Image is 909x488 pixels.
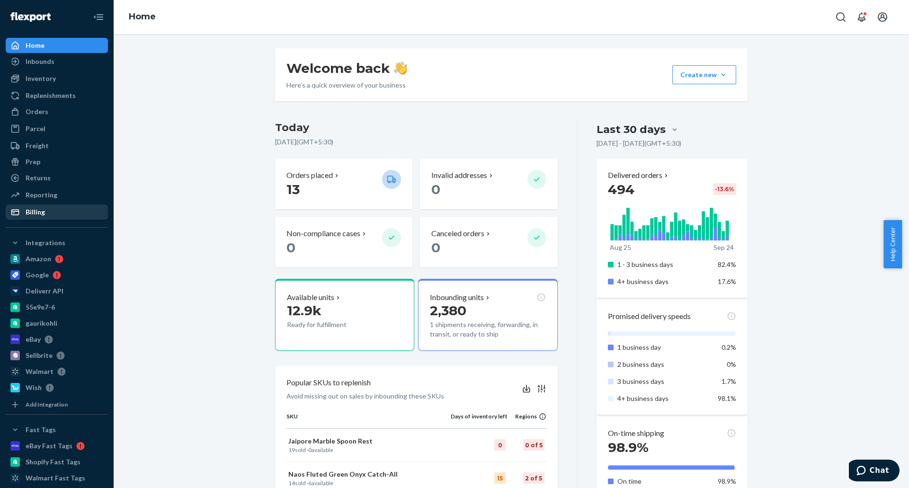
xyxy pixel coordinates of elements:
div: 2 of 5 [523,472,544,484]
span: 0 [431,181,440,197]
p: 1 - 3 business days [617,260,711,269]
p: [DATE] ( GMT+5:30 ) [275,137,558,147]
a: Shopify Fast Tags [6,454,108,470]
button: Non-compliance cases 0 [275,217,412,267]
span: 98.1% [718,394,736,402]
span: 6 [308,479,312,487]
div: Walmart [26,367,53,376]
p: Inbounding units [430,292,484,303]
a: Google [6,267,108,283]
a: gaurikohli [6,316,108,331]
div: 0 of 5 [523,439,544,451]
div: Returns [26,173,51,183]
button: Inbounding units2,3801 shipments receiving, forwarding, in transit, or ready to ship [418,279,557,351]
div: 55e9e7-6 [26,302,55,312]
div: Sellbrite [26,351,53,360]
div: Inventory [26,74,56,83]
a: Deliverr API [6,284,108,299]
a: Inventory [6,71,108,86]
h3: Today [275,120,558,135]
div: eBay Fast Tags [26,441,72,451]
button: Invalid addresses 0 [420,159,557,209]
th: Days of inventory left [451,412,508,428]
a: Sellbrite [6,348,108,363]
span: 82.4% [718,260,736,268]
button: Fast Tags [6,422,108,437]
div: gaurikohli [26,319,57,328]
div: Integrations [26,238,65,248]
p: 4+ business days [617,394,711,403]
div: Shopify Fast Tags [26,457,80,467]
div: Home [26,41,45,50]
p: Canceled orders [431,228,484,239]
span: 0 [431,240,440,256]
span: 0.2% [722,343,736,351]
div: Prep [26,157,40,167]
p: Available units [287,292,334,303]
a: Orders [6,104,108,119]
p: Orders placed [286,170,333,181]
button: Available units12.9kReady for fulfillment [275,279,414,351]
div: Billing [26,207,45,217]
div: eBay [26,335,41,344]
p: Aug 25 [610,243,631,252]
div: Orders [26,107,48,116]
div: 15 [494,472,506,484]
iframe: Opens a widget where you can chat to one of our agents [849,460,900,483]
button: Help Center [883,220,902,268]
div: Inbounds [26,57,54,66]
span: 494 [608,181,634,197]
img: hand-wave emoji [394,62,407,75]
a: eBay [6,332,108,347]
p: Invalid addresses [431,170,487,181]
a: Freight [6,138,108,153]
button: Open account menu [873,8,892,27]
p: Non-compliance cases [286,228,360,239]
div: Freight [26,141,49,151]
span: 14 [288,479,295,487]
div: Reporting [26,190,57,200]
button: Close Navigation [89,8,108,27]
button: Delivered orders [608,170,670,181]
button: Open Search Box [831,8,850,27]
p: 1 shipments receiving, forwarding, in transit, or ready to ship [430,320,545,339]
p: 3 business days [617,377,711,386]
p: On-time shipping [608,428,664,439]
span: 2,380 [430,302,466,319]
p: On time [617,477,711,486]
div: Google [26,270,49,280]
a: Parcel [6,121,108,136]
img: Flexport logo [10,12,51,22]
p: sold · available [288,446,449,454]
p: [DATE] - [DATE] ( GMT+5:30 ) [597,139,681,148]
div: Wish [26,383,42,392]
p: Sep 24 [713,243,734,252]
div: -13.6 % [713,183,736,195]
span: 1.7% [722,377,736,385]
p: sold · available [288,479,449,487]
a: Replenishments [6,88,108,103]
div: Deliverr API [26,286,63,296]
p: 4+ business days [617,277,711,286]
a: Home [129,11,156,22]
span: 19 [288,446,295,453]
span: 98.9% [608,439,649,455]
div: Walmart Fast Tags [26,473,85,483]
a: 55e9e7-6 [6,300,108,315]
a: Billing [6,204,108,220]
span: 17.6% [718,277,736,285]
p: Here’s a quick overview of your business [286,80,407,90]
span: 13 [286,181,300,197]
div: Fast Tags [26,425,56,435]
a: Wish [6,380,108,395]
span: 0 [308,446,312,453]
p: Jaipore Marble Spoon Rest [288,436,449,446]
button: Canceled orders 0 [420,217,557,267]
span: 0 [286,240,295,256]
a: eBay Fast Tags [6,438,108,453]
button: Open notifications [852,8,871,27]
a: Returns [6,170,108,186]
